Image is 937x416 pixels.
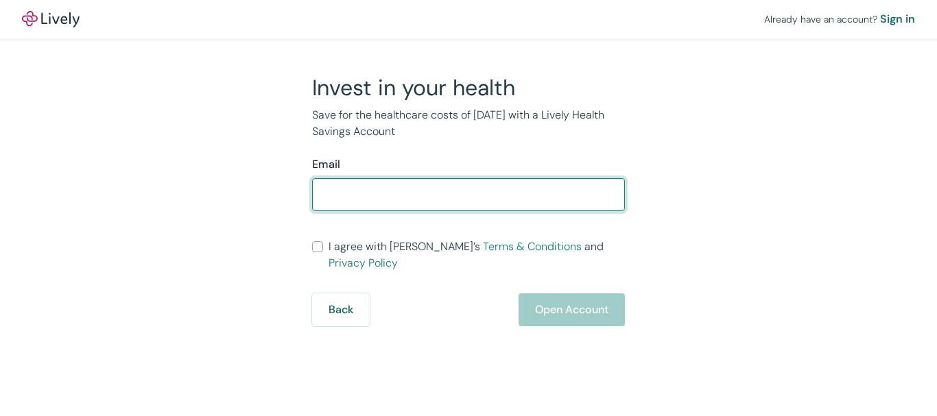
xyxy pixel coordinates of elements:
img: Lively [22,11,80,27]
h2: Invest in your health [312,74,625,101]
p: Save for the healthcare costs of [DATE] with a Lively Health Savings Account [312,107,625,140]
a: Privacy Policy [329,256,398,270]
a: LivelyLively [22,11,80,27]
button: Back [312,293,370,326]
a: Sign in [880,11,915,27]
div: Already have an account? [764,11,915,27]
a: Terms & Conditions [483,239,582,254]
span: I agree with [PERSON_NAME]’s and [329,238,625,271]
label: Email [312,156,340,173]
